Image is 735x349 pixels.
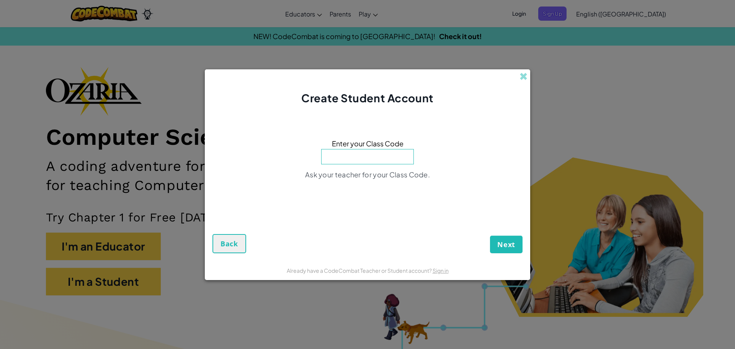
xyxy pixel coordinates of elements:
span: Back [220,239,238,248]
button: Next [490,236,523,253]
span: Already have a CodeCombat Teacher or Student account? [287,267,433,274]
span: Enter your Class Code [332,138,403,149]
button: Back [212,234,246,253]
span: Next [497,240,515,249]
span: Ask your teacher for your Class Code. [305,170,430,179]
a: Sign in [433,267,449,274]
span: Create Student Account [301,91,433,105]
